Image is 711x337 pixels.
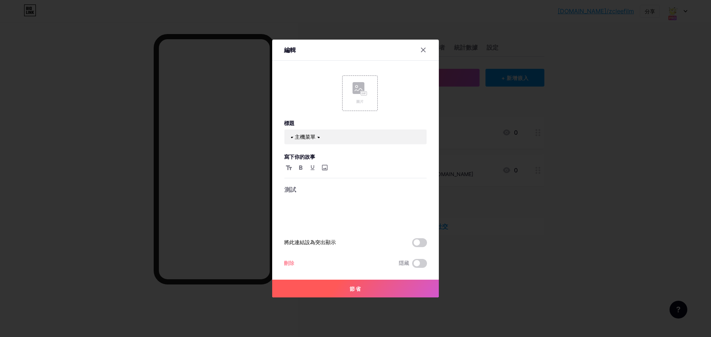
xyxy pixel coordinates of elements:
font: 寫下你的故事 [284,154,315,160]
font: 將此連結設為突出顯示 [284,239,336,245]
font: 刪除 [284,260,294,266]
font: 圖片 [356,99,364,104]
input: 標題 [284,129,427,144]
font: 編輯 [284,46,296,54]
font: 隱藏 [399,260,409,266]
button: 節省 [272,280,439,297]
p: 測試 [284,184,427,195]
font: 標題 [284,120,294,126]
font: 節省 [350,286,361,292]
